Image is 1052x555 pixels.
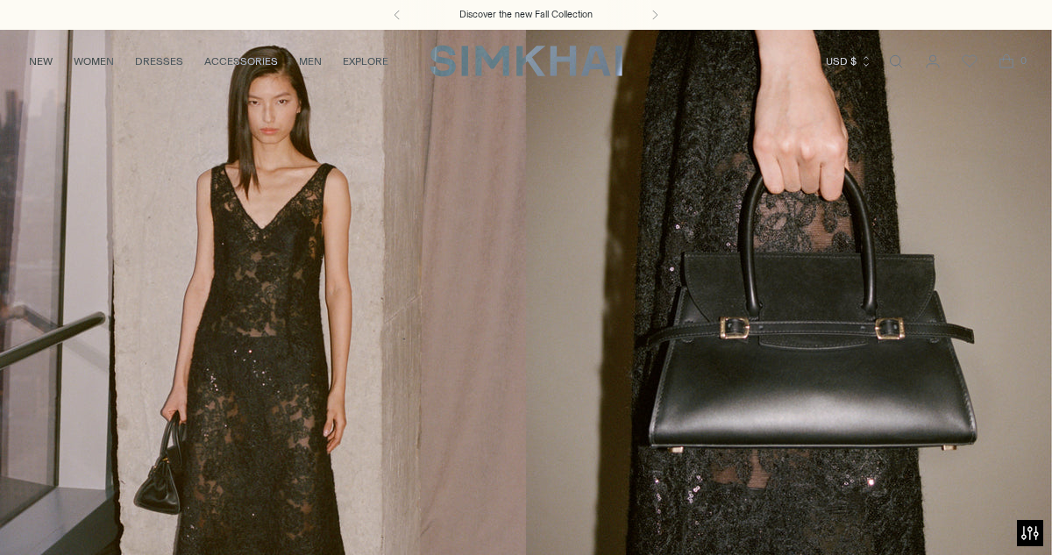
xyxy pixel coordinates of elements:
a: Go to the account page [915,44,950,79]
a: Open search modal [878,44,913,79]
a: EXPLORE [343,42,388,81]
a: Discover the new Fall Collection [459,8,593,22]
a: Wishlist [952,44,987,79]
a: SIMKHAI [430,44,622,78]
a: NEW [29,42,53,81]
span: 0 [1015,53,1031,68]
a: MEN [299,42,322,81]
button: USD $ [826,42,872,81]
a: Open cart modal [989,44,1024,79]
a: ACCESSORIES [204,42,278,81]
a: DRESSES [135,42,183,81]
a: WOMEN [74,42,114,81]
